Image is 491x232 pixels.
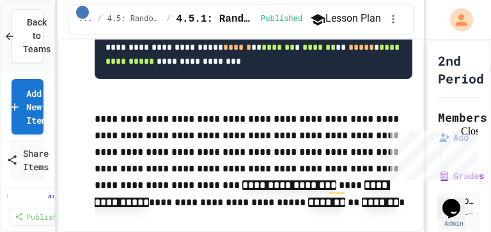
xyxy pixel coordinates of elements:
span: 4.5: Random Numbers [107,14,162,24]
span: ... [79,14,93,24]
div: My Account [437,5,476,34]
span: / [166,14,171,24]
div: Admin [442,218,466,229]
h1: 2nd Period [438,52,484,87]
div: Chat with us now!Close [5,5,88,81]
a: Add New Item [12,79,43,134]
button: Back to Teams [12,9,43,63]
div: Content is published and visible to students [261,14,308,24]
span: 4.5.1: Random Numbers [176,11,256,27]
iframe: chat widget [385,126,478,180]
span: 4 items [47,194,74,202]
iframe: chat widget [437,181,478,219]
span: Published [261,14,302,24]
a: Share Items [12,140,43,180]
button: Lesson Plan [310,11,381,27]
span: / [97,14,102,24]
a: Publish [9,208,63,226]
h2: Members [438,108,487,126]
span: Back to Teams [23,16,51,56]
